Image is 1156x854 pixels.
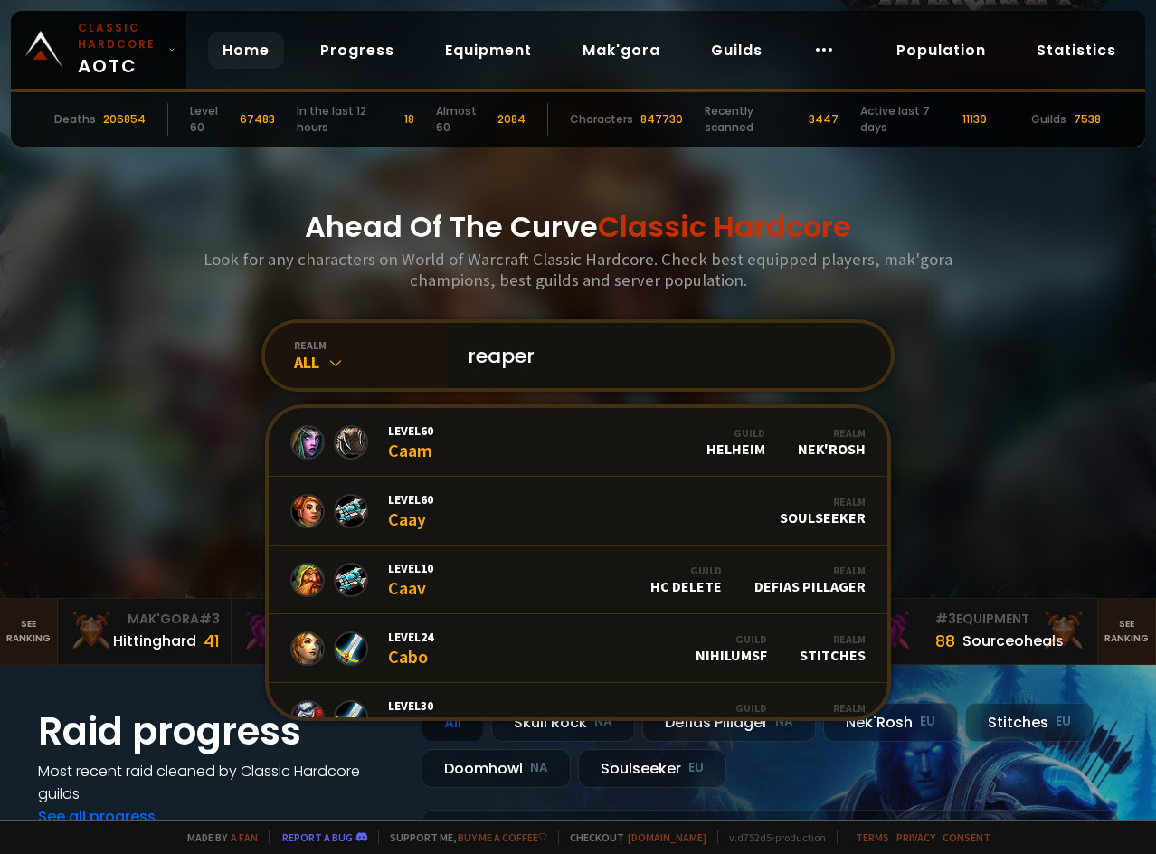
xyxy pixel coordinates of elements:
div: Caav [388,560,433,599]
div: Guild [701,701,767,715]
small: NA [530,759,548,777]
div: Doomhowl [422,749,571,788]
a: Level24CaboGuildNihilumSFRealmStitches [269,614,887,683]
h4: Most recent raid cleaned by Classic Hardcore guilds [38,760,400,805]
span: AOTC [78,20,161,80]
div: Realm [800,632,866,646]
div: Rød Stue [701,701,767,733]
a: Report a bug [282,830,353,844]
div: Cabo [388,629,433,668]
div: Caay [388,491,433,530]
div: Equipment [935,610,1086,629]
div: In the last 12 hours [297,103,397,136]
input: Search a character... [457,323,869,388]
div: 18 [404,111,414,128]
span: Level 24 [388,629,433,645]
div: realm [294,338,446,352]
div: HC Delete [650,564,722,595]
a: Progress [306,32,409,69]
a: Mak'Gora#3Hittinghard41 [58,599,232,664]
a: a fan [231,830,258,844]
a: [DOMAIN_NAME] [628,830,706,844]
small: EU [1056,713,1071,731]
div: Realm [798,426,866,440]
a: #3Equipment88Sourceoheals [924,599,1098,664]
div: Level 60 [190,103,232,136]
a: Statistics [1022,32,1131,69]
div: Soulseeker [578,749,726,788]
div: Deaths [54,111,96,128]
div: Recently scanned [705,103,801,136]
div: 2084 [497,111,526,128]
div: NihilumSF [696,632,767,664]
small: EU [688,759,704,777]
div: 88 [935,629,955,653]
a: Guilds [696,32,777,69]
a: See all progress [38,806,156,827]
a: Equipment [431,32,546,69]
div: Skull Rock [491,703,635,742]
div: Stitches [800,701,866,733]
div: Guild [650,564,722,577]
small: Classic Hardcore [78,20,161,52]
a: Level30CabamGuildRød StueRealmStitches [269,683,887,752]
div: 11139 [962,111,987,128]
div: Guild [706,426,765,440]
div: Active last 7 days [860,103,955,136]
div: Characters [570,111,633,128]
span: Level 60 [388,491,433,508]
span: # 3 [935,610,956,628]
div: Almost 60 [436,103,491,136]
a: Mak'gora [568,32,675,69]
a: Level60CaayRealmSoulseeker [269,477,887,546]
div: Realm [754,564,866,577]
small: NA [775,713,793,731]
div: Defias Pillager [754,564,866,595]
div: Mak'Gora [242,610,393,629]
a: Classic HardcoreAOTC [11,11,186,89]
span: Classic Hardcore [598,206,851,247]
h1: Ahead Of The Curve [305,205,851,249]
h3: Look for any characters on World of Warcraft Classic Hardcore. Check best equipped players, mak'g... [196,249,960,290]
div: 3447 [809,111,839,128]
span: v. d752d5 - production [717,830,826,844]
div: 206854 [103,111,146,128]
div: Sourceoheals [962,630,1064,652]
h1: Raid progress [38,703,400,760]
a: Terms [856,830,889,844]
div: Nek'Rosh [798,426,866,458]
div: Soulseeker [780,495,866,527]
div: Defias Pillager [642,703,816,742]
div: Helheim [706,426,765,458]
div: Nek'Rosh [823,703,958,742]
div: Caam [388,422,433,461]
div: 847730 [640,111,683,128]
span: Support me, [378,830,547,844]
span: Level 10 [388,560,433,576]
div: 7538 [1074,111,1101,128]
a: Level10CaavGuildHC DeleteRealmDefias Pillager [269,546,887,614]
span: Level 30 [388,697,442,714]
small: NA [594,713,612,731]
a: Consent [943,830,990,844]
div: 67483 [240,111,275,128]
span: Level 60 [388,422,433,439]
div: Realm [800,701,866,715]
div: Realm [780,495,866,508]
div: Hittinghard [113,630,196,652]
span: Checkout [558,830,706,844]
div: Guilds [1031,111,1066,128]
div: 41 [204,629,220,653]
div: Stitches [800,632,866,664]
a: Mak'Gora#2Rivench100 [232,599,405,664]
a: Level60CaamGuildHelheimRealmNek'Rosh [269,408,887,477]
a: Seeranking [1098,599,1156,664]
div: Guild [696,632,767,646]
a: Privacy [896,830,935,844]
a: Home [208,32,284,69]
a: Population [882,32,1000,69]
small: EU [920,713,935,731]
div: All [294,352,446,373]
span: # 3 [199,610,220,628]
a: Buy me a coffee [458,830,547,844]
